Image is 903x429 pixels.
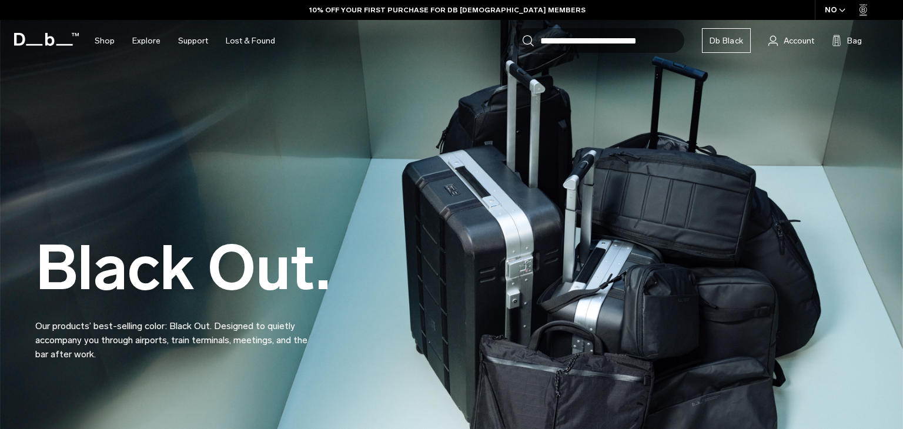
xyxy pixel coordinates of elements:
a: 10% OFF YOUR FIRST PURCHASE FOR DB [DEMOGRAPHIC_DATA] MEMBERS [309,5,586,15]
a: Explore [132,20,160,62]
span: Bag [847,35,862,47]
a: Lost & Found [226,20,275,62]
h2: Black Out. [35,237,330,299]
span: Account [784,35,814,47]
p: Our products’ best-selling color: Black Out. Designed to quietly accompany you through airports, ... [35,305,317,361]
a: Db Black [702,28,751,53]
button: Bag [832,33,862,48]
a: Support [178,20,208,62]
a: Account [768,33,814,48]
a: Shop [95,20,115,62]
nav: Main Navigation [86,20,284,62]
